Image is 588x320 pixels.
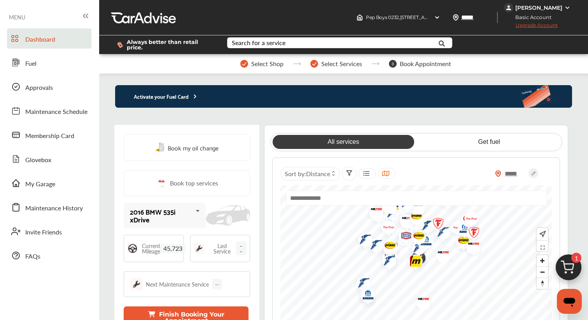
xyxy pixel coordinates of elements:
img: maintenance_logo [194,243,205,254]
img: Midas+Logo_RGB.png [377,236,398,257]
img: recenter.ce011a49.svg [538,230,546,238]
span: Basic Account [505,13,557,21]
a: Invite Friends [7,221,91,241]
a: Book top services [124,170,250,196]
a: Maintenance History [7,197,91,217]
button: Zoom out [537,266,548,278]
span: Current Mileage [142,243,160,254]
img: WGsFRI8htEPBVLJbROoPRyZpYNWhNONpIPPETTm6eUC0GeLEiAAAAAElFTkSuQmCC [564,5,570,11]
span: My Garage [25,179,55,189]
img: logo-firestone.png [425,213,446,237]
span: 1 [571,253,581,263]
div: Map marker [430,246,450,262]
img: jVpblrzwTbfkPYzPPzSLxeg0AAAAASUVORK5CYII= [504,3,513,12]
a: Fuel [7,52,91,73]
span: Select Shop [251,60,283,67]
div: Next Maintenance Service [146,280,209,288]
a: Dashboard [7,28,91,49]
span: Sort by : [285,169,330,178]
img: placeholder_car.fcab19be.svg [206,205,250,225]
div: Map marker [404,207,423,227]
span: FAQs [25,252,40,262]
div: Map marker [376,217,395,241]
a: FAQs [7,245,91,266]
div: Map marker [458,208,478,233]
div: Map marker [376,251,396,274]
img: oil-change.e5047c97.svg [156,143,166,152]
img: logo-goodyear.png [352,229,373,252]
img: logo-pepboys.png [376,217,396,241]
span: Maintenance Schedule [25,107,87,117]
a: Glovebox [7,149,91,169]
img: logo-firestone.png [461,222,481,246]
img: logo-goodyear.png [376,251,397,274]
div: Map marker [393,225,413,249]
img: location_vector_orange.38f05af8.svg [495,170,501,177]
img: stepper-checkmark.b5569197.svg [240,60,248,68]
div: Map marker [425,213,444,237]
span: Membership Card [25,131,74,141]
a: My Garage [7,173,91,193]
div: Map marker [452,219,471,241]
img: logo-pepboys.png [458,208,479,233]
img: header-divider.bc55588e.svg [497,12,498,23]
img: header-home-logo.8d720a4f.svg [357,14,363,21]
a: Book my oil change [156,142,219,153]
button: Zoom in [537,255,548,266]
div: -- [212,279,222,290]
span: 45,723 [160,244,185,253]
div: Map marker [379,237,399,261]
div: 2016 BMW 535i xDrive [130,208,192,223]
div: Map marker [377,236,397,257]
img: logo-mopar.png [355,285,376,307]
iframe: Button to launch messaging window [557,289,582,314]
img: stepper-arrow.e24c07c6.svg [371,62,380,65]
img: stepper-arrow.e24c07c6.svg [293,62,301,65]
img: activate-banner.5eeab9f0af3a0311e5fa.png [520,85,572,108]
span: Invite Friends [25,227,62,238]
a: All services [273,135,414,149]
a: Get fuel [418,135,560,149]
img: logo-pepboys.png [355,283,375,307]
div: Map marker [456,210,475,230]
span: 3 [389,60,397,68]
span: Pep Boys 0232 , [STREET_ADDRESS] [GEOGRAPHIC_DATA] , VA 22306 [366,14,518,20]
span: Maintenance History [25,203,83,213]
div: [PERSON_NAME] [515,4,562,11]
img: dollor_label_vector.a70140d1.svg [117,42,123,48]
a: Maintenance Schedule [7,101,91,121]
span: Glovebox [25,155,51,165]
div: Map marker [451,231,470,252]
a: Membership Card [7,125,91,145]
div: Map marker [351,273,370,296]
span: Select Services [321,60,362,67]
a: Approvals [7,77,91,97]
img: cart_icon.3d0951e8.svg [550,251,587,288]
img: Midas+Logo_RGB.png [456,210,476,230]
div: Map marker [411,292,430,309]
img: logo-pepboys.png [446,217,466,241]
div: Map marker [355,283,374,307]
div: Map marker [352,229,372,252]
div: Map marker [402,250,422,275]
span: Zoom out [537,267,548,278]
div: Map marker [363,235,383,258]
div: Map marker [446,217,465,241]
img: stepper-checkmark.b5569197.svg [310,60,318,68]
img: logo-mopar.png [452,219,472,241]
img: steering_logo [127,243,138,254]
img: Midas+Logo_RGB.png [451,231,471,252]
span: Book top services [170,178,218,188]
img: logo-aamco.png [393,225,414,249]
img: maintenance_logo [130,278,143,290]
span: MENU [9,14,25,20]
img: location_vector.a44bc228.svg [453,14,459,21]
span: Book Appointment [400,60,451,67]
span: Approvals [25,83,53,93]
div: Search for a service [232,40,285,46]
button: Reset bearing to north [537,278,548,289]
div: Map marker [355,285,374,307]
img: header-down-arrow.9dd2ce7d.svg [434,14,440,21]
